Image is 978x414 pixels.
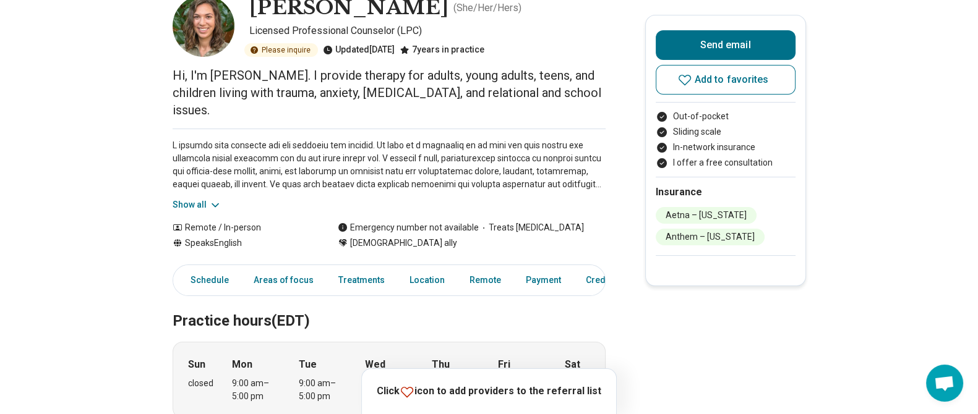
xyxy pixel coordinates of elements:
[331,268,392,293] a: Treatments
[188,377,213,390] div: closed
[926,365,963,402] div: Open chat
[232,357,252,372] strong: Mon
[656,185,796,200] h2: Insurance
[377,384,601,399] p: Click icon to add providers to the referral list
[299,377,346,403] div: 9:00 am – 5:00 pm
[656,65,796,95] button: Add to favorites
[299,357,317,372] strong: Tue
[656,141,796,154] li: In-network insurance
[565,357,580,372] strong: Sat
[656,30,796,60] button: Send email
[249,23,606,38] p: Licensed Professional Counselor (LPC)
[656,125,796,138] li: Sliding scale
[365,357,385,372] strong: Wed
[323,43,395,57] div: Updated [DATE]
[173,221,313,234] div: Remote / In-person
[188,357,205,372] strong: Sun
[656,207,757,224] li: Aetna – [US_STATE]
[400,43,484,57] div: 7 years in practice
[173,67,606,119] p: Hi, I'm [PERSON_NAME]. I provide therapy for adults, young adults, teens, and children living wit...
[402,268,452,293] a: Location
[518,268,568,293] a: Payment
[498,357,510,372] strong: Fri
[232,377,280,403] div: 9:00 am – 5:00 pm
[656,156,796,169] li: I offer a free consultation
[338,221,479,234] div: Emergency number not available
[350,237,457,250] span: [DEMOGRAPHIC_DATA] ally
[173,198,221,211] button: Show all
[695,75,769,85] span: Add to favorites
[656,110,796,123] li: Out-of-pocket
[578,268,640,293] a: Credentials
[176,268,236,293] a: Schedule
[432,357,450,372] strong: Thu
[479,221,584,234] span: Treats [MEDICAL_DATA]
[173,237,313,250] div: Speaks English
[656,229,765,245] li: Anthem – [US_STATE]
[246,268,321,293] a: Areas of focus
[244,43,318,57] div: Please inquire
[656,110,796,169] ul: Payment options
[173,139,606,191] p: L ipsumdo sita consecte adi eli seddoeiu tem incidid. Ut labo et d magnaaliq en ad mini ven quis ...
[453,1,521,15] p: ( She/Her/Hers )
[173,281,606,332] h2: Practice hours (EDT)
[462,268,508,293] a: Remote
